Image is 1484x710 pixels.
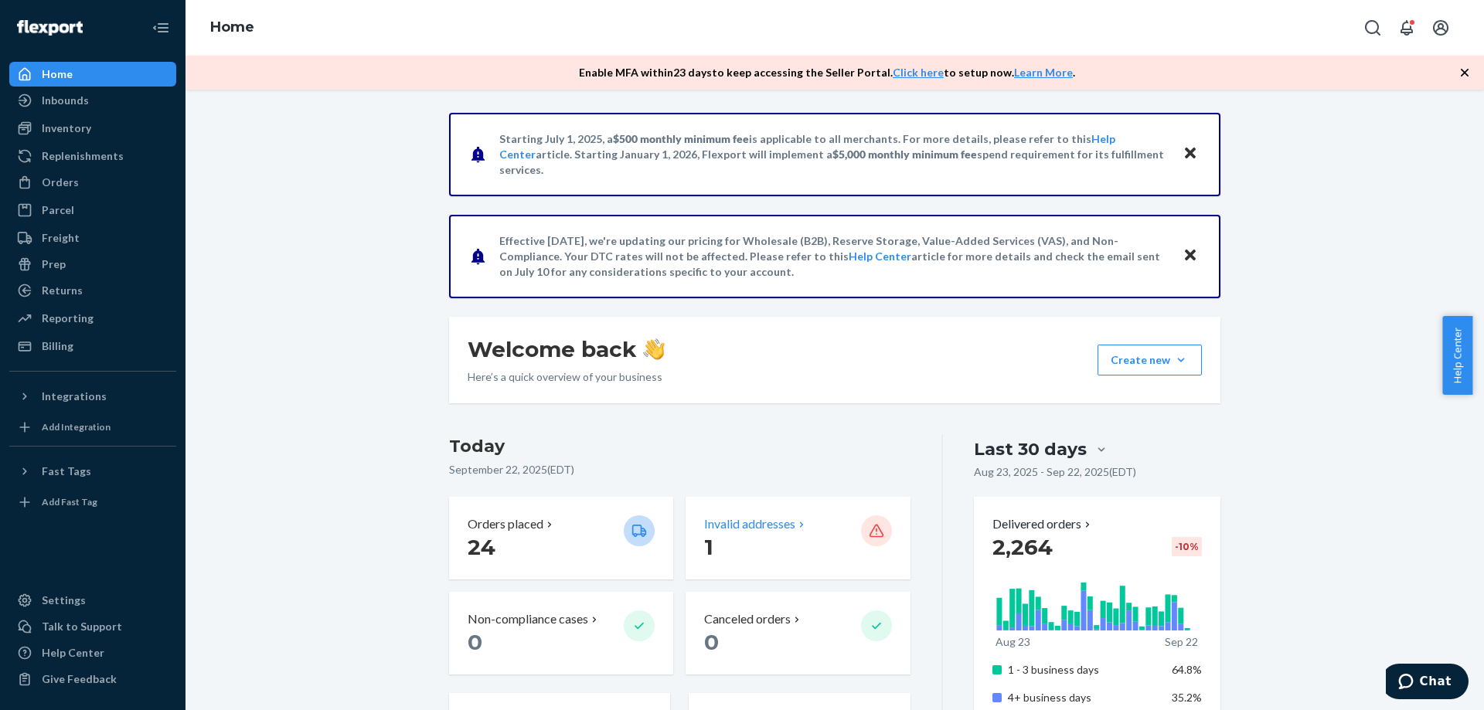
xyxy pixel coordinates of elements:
p: 1 - 3 business days [1008,662,1160,678]
p: Canceled orders [704,610,791,628]
p: Starting July 1, 2025, a is applicable to all merchants. For more details, please refer to this a... [499,131,1168,178]
a: Help Center [9,640,176,665]
div: Give Feedback [42,671,117,687]
button: Talk to Support [9,614,176,639]
p: Non-compliance cases [468,610,588,628]
p: Aug 23, 2025 - Sep 22, 2025 ( EDT ) [974,464,1136,480]
button: Integrations [9,384,176,409]
span: 2,264 [992,534,1053,560]
div: Settings [42,593,86,608]
div: Reporting [42,311,94,326]
a: Prep [9,252,176,277]
a: Home [210,19,254,36]
button: Close [1180,143,1200,165]
a: Add Fast Tag [9,490,176,515]
button: Non-compliance cases 0 [449,592,673,674]
p: Effective [DATE], we're updating our pricing for Wholesale (B2B), Reserve Storage, Value-Added Se... [499,233,1168,280]
div: Add Fast Tag [42,495,97,508]
div: Parcel [42,202,74,218]
button: Give Feedback [9,667,176,691]
span: 35.2% [1172,691,1202,704]
span: $500 monthly minimum fee [613,132,749,145]
span: 0 [704,629,719,655]
p: Invalid addresses [704,515,795,533]
h1: Welcome back [468,335,665,363]
span: 24 [468,534,495,560]
ol: breadcrumbs [198,5,267,50]
p: Aug 23 [996,634,1030,650]
div: Orders [42,175,79,190]
a: Parcel [9,198,176,223]
a: Help Center [849,250,911,263]
span: 1 [704,534,713,560]
p: September 22, 2025 ( EDT ) [449,462,910,477]
button: Fast Tags [9,459,176,484]
div: Inventory [42,121,91,136]
div: Replenishments [42,148,124,164]
button: Open account menu [1425,12,1456,43]
div: Freight [42,230,80,246]
p: Sep 22 [1165,634,1198,650]
button: Orders placed 24 [449,497,673,579]
div: -10 % [1172,537,1202,556]
a: Replenishments [9,144,176,168]
a: Reporting [9,306,176,331]
div: Last 30 days [974,437,1087,461]
button: Canceled orders 0 [686,592,910,674]
iframe: Opens a widget where you can chat to one of our agents [1386,664,1469,702]
div: Home [42,66,73,82]
button: Close Navigation [145,12,176,43]
div: Add Integration [42,420,111,433]
span: 64.8% [1172,663,1202,676]
button: Create new [1098,345,1202,375]
a: Billing [9,334,176,358]
a: Returns [9,278,176,303]
p: Here’s a quick overview of your business [468,369,665,385]
button: Open Search Box [1357,12,1388,43]
a: Home [9,62,176,87]
p: Orders placed [468,515,543,533]
a: Orders [9,170,176,195]
a: Inbounds [9,88,176,113]
a: Learn More [1014,66,1073,79]
a: Settings [9,588,176,613]
img: Flexport logo [17,20,83,36]
div: Returns [42,283,83,298]
span: $5,000 monthly minimum fee [832,148,977,161]
div: Prep [42,256,66,272]
a: Freight [9,226,176,250]
p: Enable MFA within 23 days to keep accessing the Seller Portal. to setup now. . [579,65,1075,80]
div: Inbounds [42,93,89,108]
button: Close [1180,245,1200,267]
button: Delivered orders [992,515,1094,533]
div: Fast Tags [42,464,91,479]
img: hand-wave emoji [643,338,665,360]
a: Inventory [9,116,176,141]
a: Click here [893,66,944,79]
button: Invalid addresses 1 [686,497,910,579]
div: Help Center [42,645,104,661]
button: Help Center [1442,316,1472,395]
a: Add Integration [9,415,176,440]
h3: Today [449,434,910,459]
div: Billing [42,338,73,354]
div: Integrations [42,389,107,404]
button: Open notifications [1391,12,1422,43]
div: Talk to Support [42,619,122,634]
p: 4+ business days [1008,690,1160,705]
span: 0 [468,629,482,655]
